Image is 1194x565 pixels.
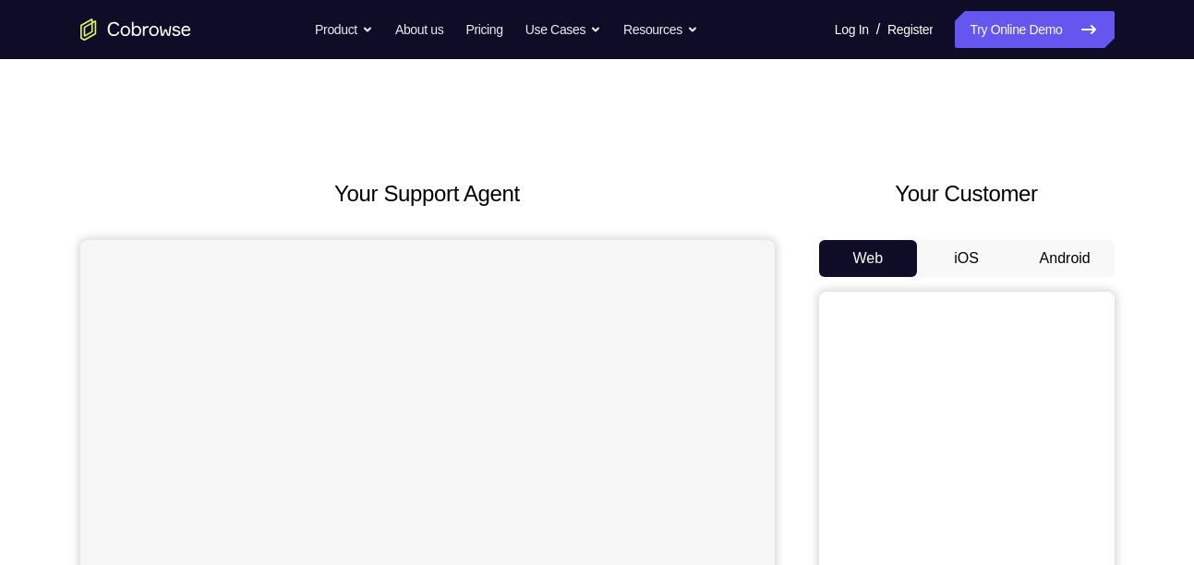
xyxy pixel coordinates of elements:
[465,11,502,48] a: Pricing
[819,177,1115,210] h2: Your Customer
[623,11,698,48] button: Resources
[1016,240,1115,277] button: Android
[835,11,869,48] a: Log In
[395,11,443,48] a: About us
[525,11,601,48] button: Use Cases
[80,177,775,210] h2: Your Support Agent
[315,11,373,48] button: Product
[80,18,191,41] a: Go to the home page
[917,240,1016,277] button: iOS
[876,18,880,41] span: /
[819,240,918,277] button: Web
[955,11,1114,48] a: Try Online Demo
[887,11,933,48] a: Register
